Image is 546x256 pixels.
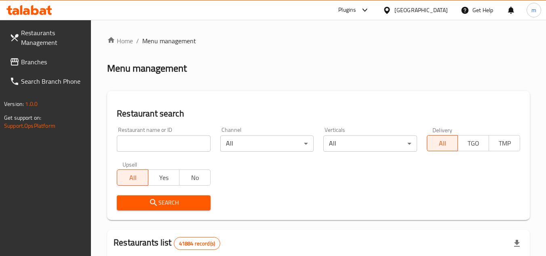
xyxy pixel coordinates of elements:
[114,237,220,250] h2: Restaurants list
[394,6,448,15] div: [GEOGRAPHIC_DATA]
[4,112,41,123] span: Get support on:
[152,172,176,184] span: Yes
[3,52,91,72] a: Branches
[117,108,520,120] h2: Restaurant search
[179,169,211,186] button: No
[21,28,85,47] span: Restaurants Management
[21,57,85,67] span: Branches
[120,172,145,184] span: All
[531,6,536,15] span: m
[3,23,91,52] a: Restaurants Management
[117,195,210,210] button: Search
[430,138,455,149] span: All
[323,135,417,152] div: All
[4,99,24,109] span: Version:
[174,237,220,250] div: Total records count
[3,72,91,91] a: Search Branch Phone
[107,36,530,46] nav: breadcrumb
[457,135,489,151] button: TGO
[4,121,55,131] a: Support.OpsPlatform
[492,138,517,149] span: TMP
[338,5,356,15] div: Plugins
[432,127,453,133] label: Delivery
[107,62,187,75] h2: Menu management
[174,240,220,248] span: 41884 record(s)
[21,76,85,86] span: Search Branch Phone
[427,135,458,151] button: All
[117,169,148,186] button: All
[25,99,38,109] span: 1.0.0
[107,36,133,46] a: Home
[136,36,139,46] li: /
[122,161,137,167] label: Upsell
[117,135,210,152] input: Search for restaurant name or ID..
[142,36,196,46] span: Menu management
[123,198,204,208] span: Search
[183,172,207,184] span: No
[220,135,314,152] div: All
[148,169,179,186] button: Yes
[461,138,486,149] span: TGO
[507,234,527,253] div: Export file
[489,135,520,151] button: TMP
